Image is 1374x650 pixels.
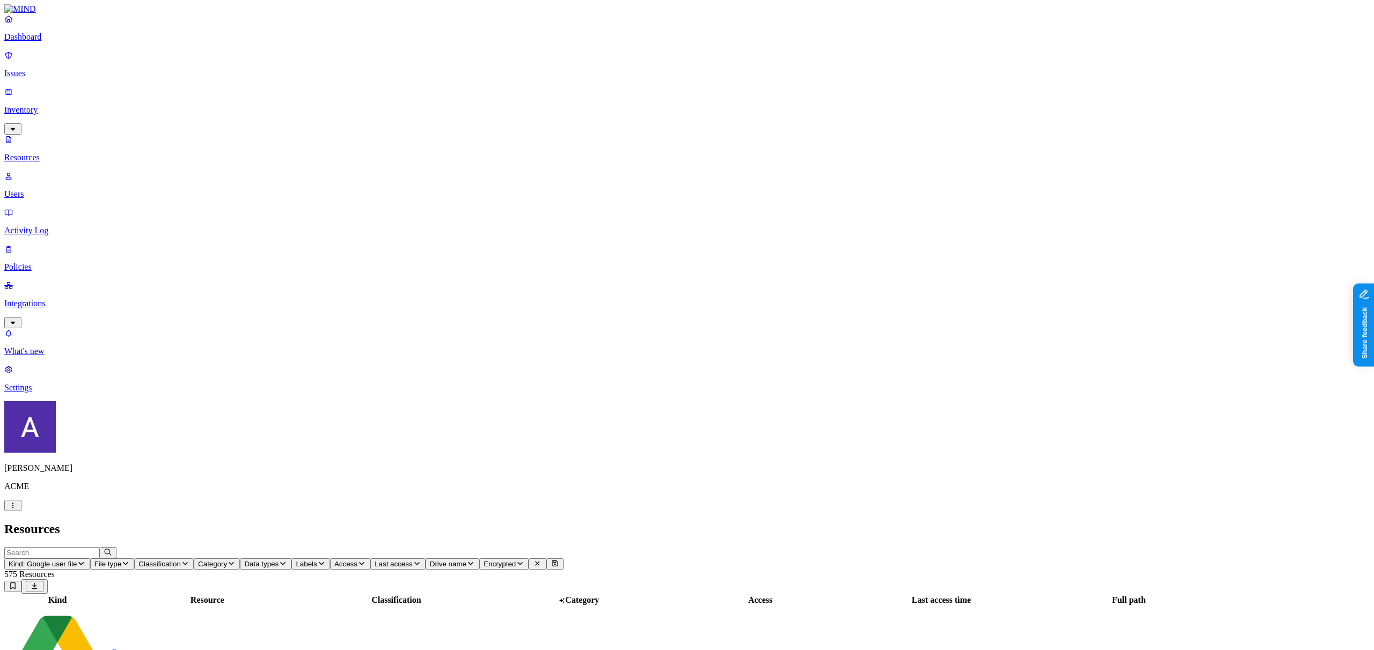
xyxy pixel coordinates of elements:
p: Users [4,189,1370,199]
span: Data types [244,560,279,568]
p: Settings [4,383,1370,393]
div: Kind [6,595,109,605]
div: Last access time [852,595,1030,605]
p: ACME [4,482,1370,491]
img: Avigail Bronznick [4,401,56,453]
span: File type [94,560,121,568]
span: Labels [296,560,317,568]
span: Last access [375,560,412,568]
a: MIND [4,4,1370,14]
a: Inventory [4,87,1370,133]
a: Issues [4,50,1370,78]
input: Search [4,547,99,558]
p: [PERSON_NAME] [4,463,1370,473]
p: Issues [4,69,1370,78]
div: Classification [305,595,487,605]
img: MIND [4,4,36,14]
a: Dashboard [4,14,1370,42]
p: Activity Log [4,226,1370,235]
a: Integrations [4,280,1370,327]
span: Category [198,560,227,568]
p: Resources [4,153,1370,162]
p: Dashboard [4,32,1370,42]
span: Encrypted [484,560,516,568]
p: What's new [4,346,1370,356]
span: Kind: Google user file [9,560,77,568]
a: Users [4,171,1370,199]
span: Category [565,595,599,604]
span: Classification [138,560,181,568]
a: Resources [4,135,1370,162]
div: Resource [111,595,303,605]
p: Inventory [4,105,1370,115]
div: Access [671,595,850,605]
div: Full path [1033,595,1225,605]
p: Policies [4,262,1370,272]
a: What's new [4,328,1370,356]
h2: Resources [4,522,1370,536]
span: 575 Resources [4,570,55,579]
a: Activity Log [4,208,1370,235]
span: Access [334,560,357,568]
a: Policies [4,244,1370,272]
a: Settings [4,365,1370,393]
span: Drive name [430,560,466,568]
p: Integrations [4,299,1370,308]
